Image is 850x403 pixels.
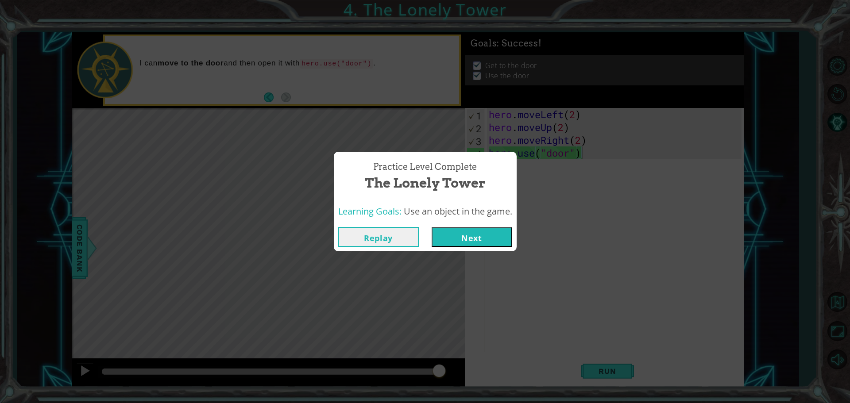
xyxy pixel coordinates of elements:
[338,227,419,247] button: Replay
[338,205,402,217] span: Learning Goals:
[365,173,486,192] span: The Lonely Tower
[373,161,477,173] span: Practice Level Complete
[432,227,512,247] button: Next
[404,205,512,217] span: Use an object in the game.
